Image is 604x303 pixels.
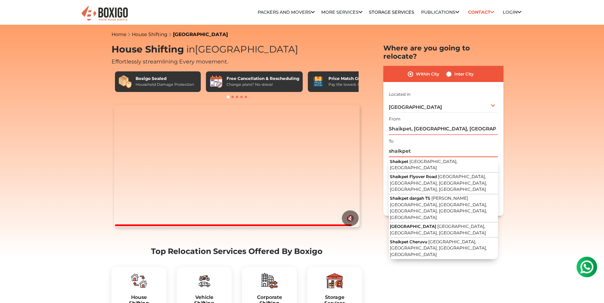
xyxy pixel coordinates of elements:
[390,174,437,179] span: Shaikpet Flyover Road
[383,44,503,60] h2: Where are you going to relocate?
[342,210,359,226] button: 🔇
[389,145,498,157] input: Select Building or Nearest Landmark
[389,138,394,144] label: To
[226,75,299,82] div: Free Cancellation & Rescheduling
[173,31,228,37] a: [GEOGRAPHIC_DATA]
[503,10,521,15] a: Login
[389,104,442,110] span: [GEOGRAPHIC_DATA]
[390,239,487,257] span: [GEOGRAPHIC_DATA], [GEOGRAPHIC_DATA], [GEOGRAPHIC_DATA], [GEOGRAPHIC_DATA]
[389,123,498,135] input: Select Building or Nearest Landmark
[184,44,298,55] span: [GEOGRAPHIC_DATA]
[390,159,457,171] span: [GEOGRAPHIC_DATA], [GEOGRAPHIC_DATA]
[389,194,498,222] button: Shaikpet dargah TS [PERSON_NAME][GEOGRAPHIC_DATA], [GEOGRAPHIC_DATA], [GEOGRAPHIC_DATA], [GEOGRAP...
[389,116,400,122] label: From
[328,75,381,82] div: Price Match Guarantee
[81,5,129,22] img: Boxigo
[136,82,194,88] div: Household Damage Protection
[136,75,194,82] div: Boxigo Sealed
[389,157,498,173] button: Shaikpet [GEOGRAPHIC_DATA], [GEOGRAPHIC_DATA]
[390,239,427,244] span: Shaikpet Cheruvu
[131,272,147,289] img: boxigo_packers_and_movers_plan
[466,7,496,18] a: Contact
[132,31,167,37] a: House Shifting
[416,70,439,78] label: Within City
[389,173,498,194] button: Shaikpet Flyover Road [GEOGRAPHIC_DATA], [GEOGRAPHIC_DATA], [GEOGRAPHIC_DATA], [GEOGRAPHIC_DATA],...
[389,91,410,97] label: Located in
[112,247,362,256] h2: Top Relocation Services Offered By Boxigo
[389,222,498,238] button: [GEOGRAPHIC_DATA] [GEOGRAPHIC_DATA], [GEOGRAPHIC_DATA], [GEOGRAPHIC_DATA]
[258,10,315,15] a: Packers and Movers
[311,75,325,89] img: Price Match Guarantee
[196,272,212,289] img: boxigo_packers_and_movers_plan
[328,82,381,88] div: Pay the lowest. Guaranteed!
[390,224,486,235] span: [GEOGRAPHIC_DATA], [GEOGRAPHIC_DATA], [GEOGRAPHIC_DATA]
[321,10,362,15] a: More services
[112,44,362,55] h1: House Shifting
[390,196,487,220] span: [PERSON_NAME][GEOGRAPHIC_DATA], [GEOGRAPHIC_DATA], [GEOGRAPHIC_DATA], [GEOGRAPHIC_DATA], [GEOGRAP...
[186,44,195,55] span: in
[369,10,414,15] a: Storage Services
[326,272,343,289] img: boxigo_packers_and_movers_plan
[7,7,21,21] img: whatsapp-icon.svg
[261,272,278,289] img: boxigo_packers_and_movers_plan
[390,174,487,192] span: [GEOGRAPHIC_DATA], [GEOGRAPHIC_DATA], [GEOGRAPHIC_DATA], [GEOGRAPHIC_DATA], [GEOGRAPHIC_DATA]
[112,31,126,37] a: Home
[390,196,430,201] span: Shaikpet dargah TS
[421,10,459,15] a: Publications
[226,82,299,88] div: Change plans? No stress!
[390,224,436,229] span: [GEOGRAPHIC_DATA]
[389,237,498,259] button: Shaikpet Cheruvu [GEOGRAPHIC_DATA], [GEOGRAPHIC_DATA], [GEOGRAPHIC_DATA], [GEOGRAPHIC_DATA]
[118,75,132,89] img: Boxigo Sealed
[454,70,474,78] label: Inter City
[209,75,223,89] img: Free Cancellation & Rescheduling
[114,105,359,228] video: Your browser does not support the video tag.
[390,159,408,164] span: Shaikpet
[112,58,228,65] span: Effortlessly streamlining Every movement.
